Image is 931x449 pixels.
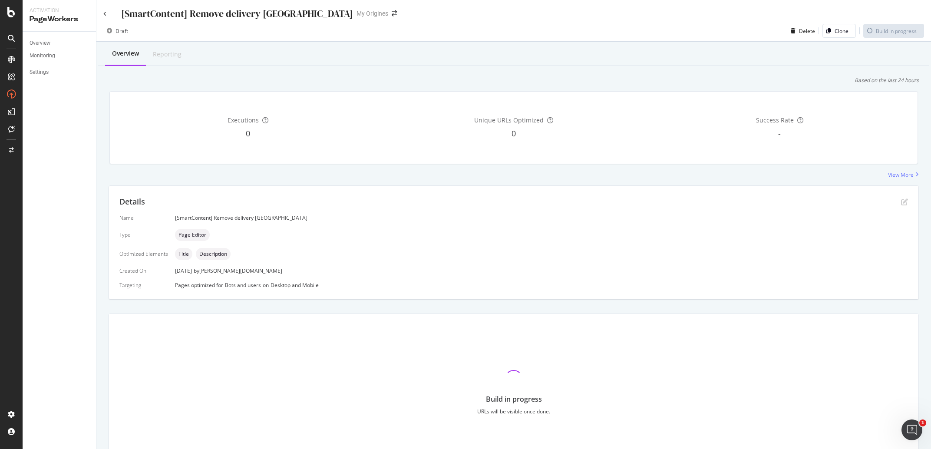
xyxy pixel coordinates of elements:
a: View More [888,171,919,178]
div: Build in progress [876,27,917,35]
div: Clone [835,27,848,35]
div: Draft [116,27,128,35]
div: [SmartContent] Remove delivery [GEOGRAPHIC_DATA] [175,214,908,221]
span: Unique URLs Optimized [474,116,544,124]
div: Type [119,231,168,238]
span: - [778,128,781,139]
span: 1 [919,419,926,426]
div: URLs will be visible once done. [477,408,550,415]
div: Reporting [153,50,182,59]
div: Overview [112,49,139,58]
div: pen-to-square [901,198,908,205]
div: Name [119,214,168,221]
div: PageWorkers [30,14,89,24]
a: Overview [30,39,90,48]
button: Delete [787,24,815,38]
div: View More [888,171,914,178]
span: Title [178,251,189,257]
div: Settings [30,68,49,77]
iframe: Intercom live chat [901,419,922,440]
div: Delete [799,27,815,35]
div: arrow-right-arrow-left [392,10,397,17]
a: Click to go back [103,11,107,17]
div: Desktop and Mobile [271,281,319,289]
div: [DATE] [175,267,908,274]
div: Activation [30,7,89,14]
div: by [PERSON_NAME][DOMAIN_NAME] [194,267,282,274]
span: Executions [228,116,259,124]
div: Details [119,196,145,208]
div: Monitoring [30,51,55,60]
button: Build in progress [863,24,924,38]
div: Build in progress [486,394,542,404]
span: Description [199,251,227,257]
div: My Origines [357,9,388,18]
div: [SmartContent] Remove delivery [GEOGRAPHIC_DATA] [121,7,353,20]
button: Clone [822,24,856,38]
div: Pages optimized for on [175,281,908,289]
div: neutral label [196,248,231,260]
a: Monitoring [30,51,90,60]
div: Bots and users [225,281,261,289]
span: Page Editor [178,232,206,238]
div: Based on the last 24 hours [855,76,919,84]
div: Overview [30,39,50,48]
div: Targeting [119,281,168,289]
a: Settings [30,68,90,77]
span: 0 [246,128,250,139]
span: 0 [512,128,516,139]
div: neutral label [175,229,210,241]
div: Optimized Elements [119,250,168,258]
span: Success Rate [756,116,794,124]
div: neutral label [175,248,192,260]
div: Created On [119,267,168,274]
